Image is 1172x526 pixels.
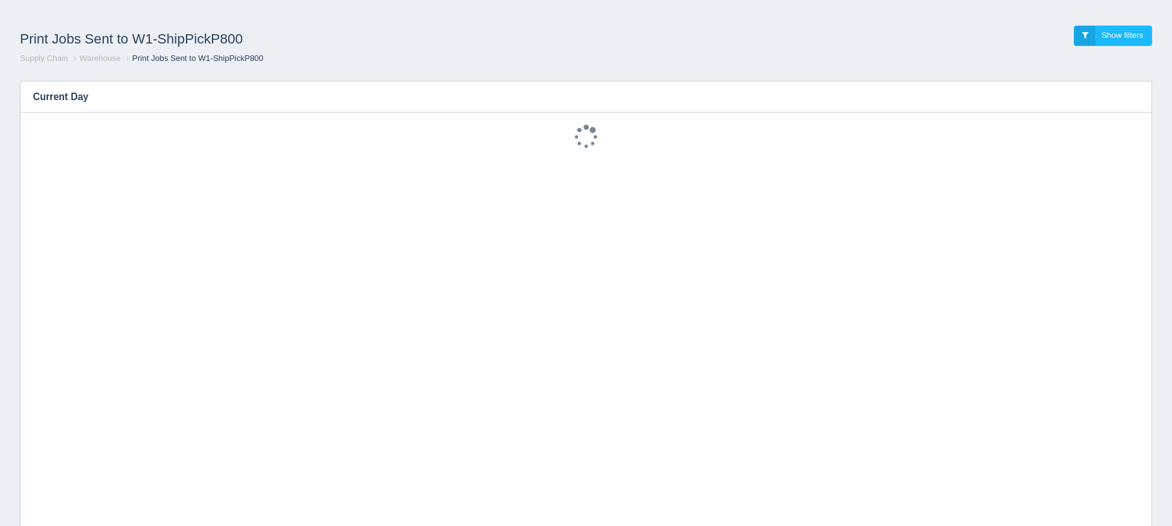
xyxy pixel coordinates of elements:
span: Show filters [1102,30,1143,40]
a: Warehouse [80,53,121,63]
h1: Print Jobs Sent to W1-ShipPickP800 [20,25,586,53]
a: Supply Chain [20,53,68,63]
h3: Current Day [21,81,1133,113]
li: Print Jobs Sent to W1-ShipPickP800 [123,53,264,65]
a: Show filters [1074,25,1152,46]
